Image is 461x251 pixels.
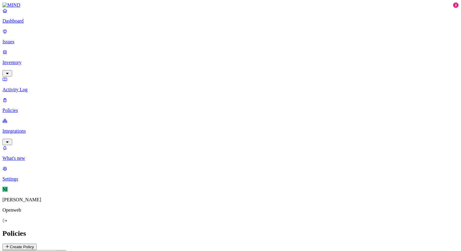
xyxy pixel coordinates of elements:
p: Dashboard [2,18,459,24]
p: What's new [2,156,459,161]
p: Settings [2,176,459,182]
p: Inventory [2,60,459,65]
a: Settings [2,166,459,182]
a: MIND [2,2,459,8]
a: Dashboard [2,8,459,24]
a: Activity Log [2,77,459,92]
h2: Policies [2,229,459,238]
span: NI [2,187,8,192]
p: Policies [2,108,459,113]
a: Policies [2,97,459,113]
button: Create Policy [2,244,37,250]
p: [PERSON_NAME] [2,197,459,203]
a: Issues [2,29,459,45]
p: Openweb [2,207,459,213]
img: MIND [2,2,20,8]
p: Activity Log [2,87,459,92]
p: Integrations [2,128,459,134]
div: 2 [453,2,459,8]
a: What's new [2,145,459,161]
a: Integrations [2,118,459,144]
p: Issues [2,39,459,45]
a: Inventory [2,49,459,76]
